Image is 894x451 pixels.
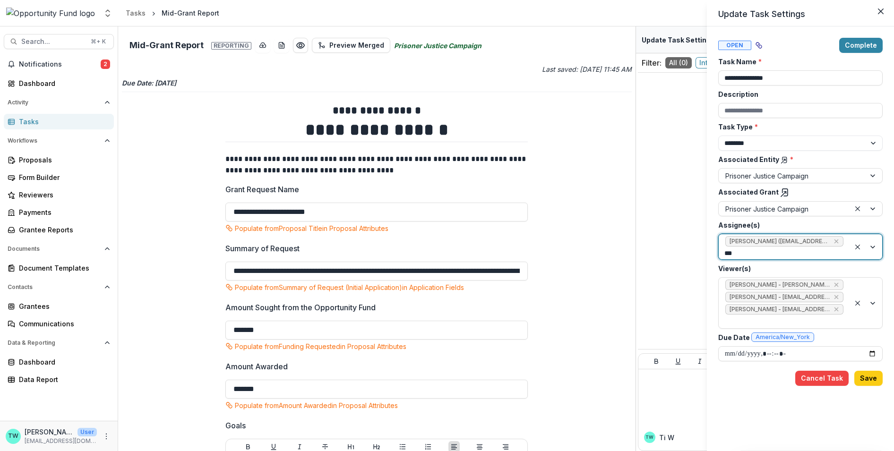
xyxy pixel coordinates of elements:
[730,281,830,288] span: [PERSON_NAME] - [PERSON_NAME][EMAIL_ADDRESS][DOMAIN_NAME]
[756,334,810,340] span: America/New_York
[795,371,849,386] button: Cancel Task
[833,292,840,302] div: Remove Jake Goodman - jgoodman@theopportunityfund.org
[833,280,840,289] div: Remove Ti Wilhelm - twilhelm@theopportunityfund.org
[833,237,840,246] div: Remove Shandre Delaney (sd4hrc@gmail.com)
[718,57,877,67] label: Task Name
[718,89,877,99] label: Description
[718,220,877,230] label: Assignee(s)
[718,187,877,197] label: Associated Grant
[833,305,840,314] div: Remove yvette shipman - yshipman@theopportunityfund.org
[730,238,830,245] span: [PERSON_NAME] ([EMAIL_ADDRESS][DOMAIN_NAME])
[854,371,883,386] button: Save
[730,294,830,300] span: [PERSON_NAME] - [EMAIL_ADDRESS][DOMAIN_NAME]
[718,154,877,164] label: Associated Entity
[873,4,888,19] button: Close
[718,332,877,342] label: Due Date
[730,306,830,313] span: [PERSON_NAME] - [EMAIL_ADDRESS][DOMAIN_NAME]
[718,264,877,273] label: Viewer(s)
[718,41,751,50] span: Open
[839,38,883,53] button: Complete
[852,241,863,253] div: Clear selected options
[718,122,877,132] label: Task Type
[852,298,863,309] div: Clear selected options
[852,203,863,214] div: Clear selected options
[751,38,766,53] button: View dependent tasks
